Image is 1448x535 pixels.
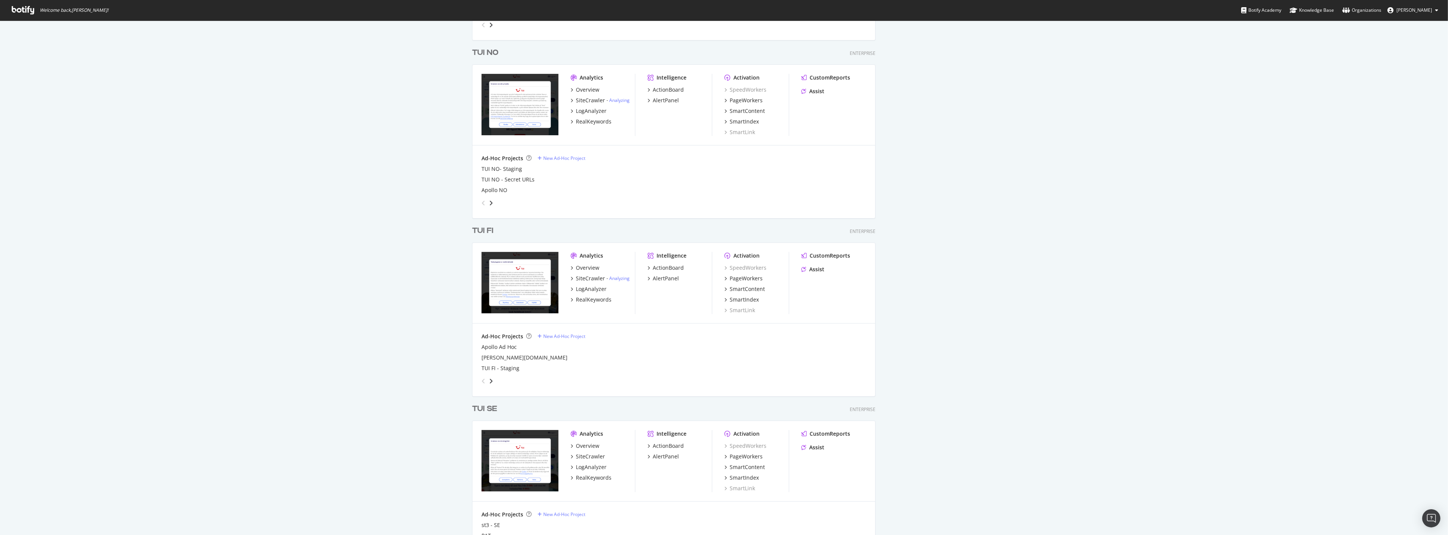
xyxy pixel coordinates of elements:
[724,296,759,303] a: SmartIndex
[482,155,523,162] div: Ad-Hoc Projects
[543,511,585,518] div: New Ad-Hoc Project
[801,430,850,438] a: CustomReports
[478,19,488,31] div: angle-left
[730,107,765,115] div: SmartContent
[801,252,850,260] a: CustomReports
[730,296,759,303] div: SmartIndex
[482,343,517,351] div: Apollo Ad Hoc
[730,474,759,482] div: SmartIndex
[609,275,630,282] a: Analyzing
[733,430,760,438] div: Activation
[576,474,611,482] div: RealKeywords
[730,97,763,104] div: PageWorkers
[850,228,876,235] div: Enterprise
[40,7,108,13] span: Welcome back, [PERSON_NAME] !
[571,86,599,94] a: Overview
[657,430,686,438] div: Intelligence
[607,275,630,282] div: -
[809,88,824,95] div: Assist
[482,186,507,194] a: Apollo NO
[724,264,766,272] a: SpeedWorkers
[576,442,599,450] div: Overview
[607,97,630,103] div: -
[472,47,502,58] a: TUI NO
[571,442,599,450] a: Overview
[482,74,558,135] img: tui.no
[809,266,824,273] div: Assist
[576,86,599,94] div: Overview
[538,333,585,339] a: New Ad-Hoc Project
[724,474,759,482] a: SmartIndex
[482,354,568,361] div: [PERSON_NAME][DOMAIN_NAME]
[482,333,523,340] div: Ad-Hoc Projects
[472,404,500,415] a: TUI SE
[810,74,850,81] div: CustomReports
[576,97,605,104] div: SiteCrawler
[478,197,488,209] div: angle-left
[571,107,607,115] a: LogAnalyzer
[653,97,679,104] div: AlertPanel
[571,275,630,282] a: SiteCrawler- Analyzing
[653,275,679,282] div: AlertPanel
[801,74,850,81] a: CustomReports
[647,86,684,94] a: ActionBoard
[576,453,605,460] div: SiteCrawler
[571,453,605,460] a: SiteCrawler
[482,252,558,313] img: tui.fi
[850,50,876,56] div: Enterprise
[482,165,522,173] a: TUI NO- Staging
[724,463,765,471] a: SmartContent
[653,442,684,450] div: ActionBoard
[538,155,585,161] a: New Ad-Hoc Project
[657,252,686,260] div: Intelligence
[571,474,611,482] a: RealKeywords
[724,285,765,293] a: SmartContent
[571,296,611,303] a: RealKeywords
[576,264,599,272] div: Overview
[647,453,679,460] a: AlertPanel
[724,275,763,282] a: PageWorkers
[482,364,519,372] a: TUI FI - Staging
[724,86,766,94] div: SpeedWorkers
[472,225,496,236] a: TUI FI
[653,86,684,94] div: ActionBoard
[730,285,765,293] div: SmartContent
[1241,6,1281,14] div: Botify Academy
[488,199,494,207] div: angle-right
[482,430,558,491] img: tui.se
[730,118,759,125] div: SmartIndex
[724,118,759,125] a: SmartIndex
[730,463,765,471] div: SmartContent
[810,252,850,260] div: CustomReports
[571,463,607,471] a: LogAnalyzer
[801,444,824,451] a: Assist
[576,285,607,293] div: LogAnalyzer
[543,333,585,339] div: New Ad-Hoc Project
[580,74,603,81] div: Analytics
[657,74,686,81] div: Intelligence
[1422,509,1440,527] div: Open Intercom Messenger
[724,107,765,115] a: SmartContent
[724,442,766,450] a: SpeedWorkers
[1381,4,1444,16] button: [PERSON_NAME]
[724,307,755,314] a: SmartLink
[653,264,684,272] div: ActionBoard
[482,176,535,183] a: TUI NO - Secret URLs
[733,74,760,81] div: Activation
[482,521,500,529] a: st3 - SE
[580,430,603,438] div: Analytics
[724,128,755,136] div: SmartLink
[1290,6,1334,14] div: Knowledge Base
[1396,7,1432,13] span: Kristiina Halme
[571,118,611,125] a: RealKeywords
[576,107,607,115] div: LogAnalyzer
[478,375,488,387] div: angle-left
[580,252,603,260] div: Analytics
[653,453,679,460] div: AlertPanel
